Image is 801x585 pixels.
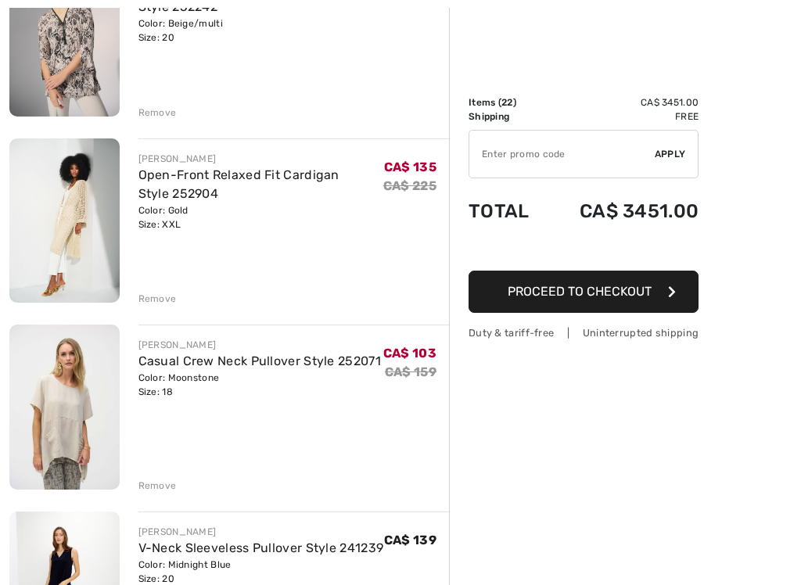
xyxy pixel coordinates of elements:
[385,364,436,379] s: CA$ 159
[9,138,120,303] img: Open-Front Relaxed Fit Cardigan Style 252904
[138,106,177,120] div: Remove
[384,160,436,174] span: CA$ 135
[501,97,513,108] span: 22
[384,533,436,547] span: CA$ 139
[469,238,699,265] iframe: PayPal-paypal
[138,292,177,306] div: Remove
[469,95,546,109] td: Items ( )
[138,338,381,352] div: [PERSON_NAME]
[655,147,686,161] span: Apply
[138,479,177,493] div: Remove
[9,325,120,489] img: Casual Crew Neck Pullover Style 252071
[469,185,546,238] td: Total
[546,95,699,109] td: CA$ 3451.00
[138,525,384,539] div: [PERSON_NAME]
[383,178,436,193] s: CA$ 225
[138,152,383,166] div: [PERSON_NAME]
[546,185,699,238] td: CA$ 3451.00
[508,284,652,299] span: Proceed to Checkout
[138,354,381,368] a: Casual Crew Neck Pullover Style 252071
[469,271,699,313] button: Proceed to Checkout
[469,131,655,178] input: Promo code
[546,109,699,124] td: Free
[138,371,381,399] div: Color: Moonstone Size: 18
[138,167,339,201] a: Open-Front Relaxed Fit Cardigan Style 252904
[469,325,699,340] div: Duty & tariff-free | Uninterrupted shipping
[138,16,385,45] div: Color: Beige/multi Size: 20
[469,109,546,124] td: Shipping
[383,346,436,361] span: CA$ 103
[138,540,384,555] a: V-Neck Sleeveless Pullover Style 241239
[138,203,383,231] div: Color: Gold Size: XXL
